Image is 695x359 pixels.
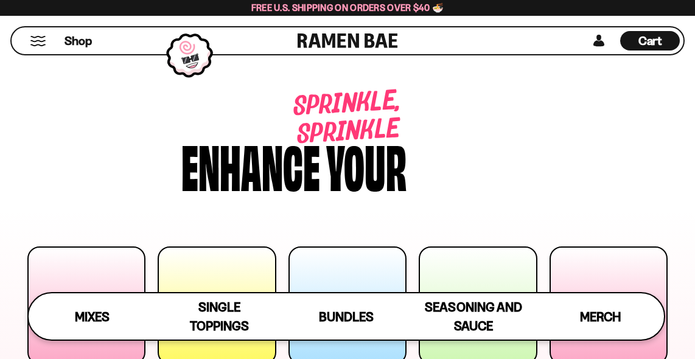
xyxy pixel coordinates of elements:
a: Seasoning and Sauce [410,293,537,340]
span: Cart [638,33,662,48]
div: your [326,136,407,193]
span: Mixes [75,309,110,324]
a: Bundles [283,293,410,340]
div: Enhance [181,136,320,193]
span: Shop [65,33,92,49]
button: Mobile Menu Trigger [30,36,46,46]
span: Free U.S. Shipping on Orders over $40 🍜 [251,2,444,13]
span: Single Toppings [190,299,249,333]
a: Shop [65,31,92,51]
a: Mixes [29,293,156,340]
span: Bundles [319,309,374,324]
div: Cart [620,27,680,54]
span: Seasoning and Sauce [425,299,522,333]
a: Merch [537,293,665,340]
a: Single Toppings [156,293,283,340]
span: Merch [580,309,621,324]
